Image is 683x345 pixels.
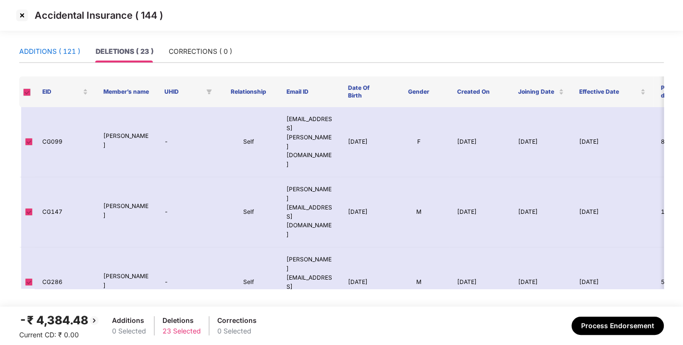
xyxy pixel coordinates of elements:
[510,107,571,177] td: [DATE]
[157,177,218,247] td: -
[164,88,202,96] span: UHID
[88,315,100,326] img: svg+xml;base64,PHN2ZyBpZD0iQmFjay0yMHgyMCIgeG1sbnM9Imh0dHA6Ly93d3cudzMub3JnLzIwMDAvc3ZnIiB3aWR0aD...
[388,177,449,247] td: M
[571,107,653,177] td: [DATE]
[449,107,510,177] td: [DATE]
[388,247,449,318] td: M
[510,247,571,318] td: [DATE]
[169,46,232,57] div: CORRECTIONS ( 0 )
[279,177,340,247] td: [PERSON_NAME][EMAIL_ADDRESS][DOMAIN_NAME]
[35,76,96,107] th: EID
[340,247,388,318] td: [DATE]
[35,10,163,21] p: Accidental Insurance ( 144 )
[157,247,218,318] td: -
[35,107,96,177] td: CG099
[571,76,653,107] th: Effective Date
[112,326,146,336] div: 0 Selected
[510,177,571,247] td: [DATE]
[112,315,146,326] div: Additions
[510,76,571,107] th: Joining Date
[340,76,388,107] th: Date Of Birth
[162,315,201,326] div: Deletions
[35,177,96,247] td: CG147
[162,326,201,336] div: 23 Selected
[388,76,449,107] th: Gender
[157,107,218,177] td: -
[449,76,510,107] th: Created On
[579,88,638,96] span: Effective Date
[279,76,340,107] th: Email ID
[103,202,149,220] p: [PERSON_NAME]
[279,107,340,177] td: [EMAIL_ADDRESS][PERSON_NAME][DOMAIN_NAME]
[204,86,214,98] span: filter
[218,76,279,107] th: Relationship
[103,132,149,150] p: [PERSON_NAME]
[218,247,279,318] td: Self
[218,177,279,247] td: Self
[518,88,557,96] span: Joining Date
[571,177,653,247] td: [DATE]
[218,107,279,177] td: Self
[14,8,30,23] img: svg+xml;base64,PHN2ZyBpZD0iQ3Jvc3MtMzJ4MzIiIHhtbG5zPSJodHRwOi8vd3d3LnczLm9yZy8yMDAwL3N2ZyIgd2lkdG...
[449,177,510,247] td: [DATE]
[571,247,653,318] td: [DATE]
[449,247,510,318] td: [DATE]
[217,326,257,336] div: 0 Selected
[35,247,96,318] td: CG286
[42,88,81,96] span: EID
[96,76,157,107] th: Member’s name
[388,107,449,177] td: F
[206,89,212,95] span: filter
[217,315,257,326] div: Corrections
[279,247,340,318] td: [PERSON_NAME][EMAIL_ADDRESS][DOMAIN_NAME]
[340,107,388,177] td: [DATE]
[571,317,664,335] button: Process Endorsement
[19,46,80,57] div: ADDITIONS ( 121 )
[19,311,100,330] div: -₹ 4,384.48
[340,177,388,247] td: [DATE]
[103,272,149,290] p: [PERSON_NAME]
[96,46,153,57] div: DELETIONS ( 23 )
[19,331,79,339] span: Current CD: ₹ 0.00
